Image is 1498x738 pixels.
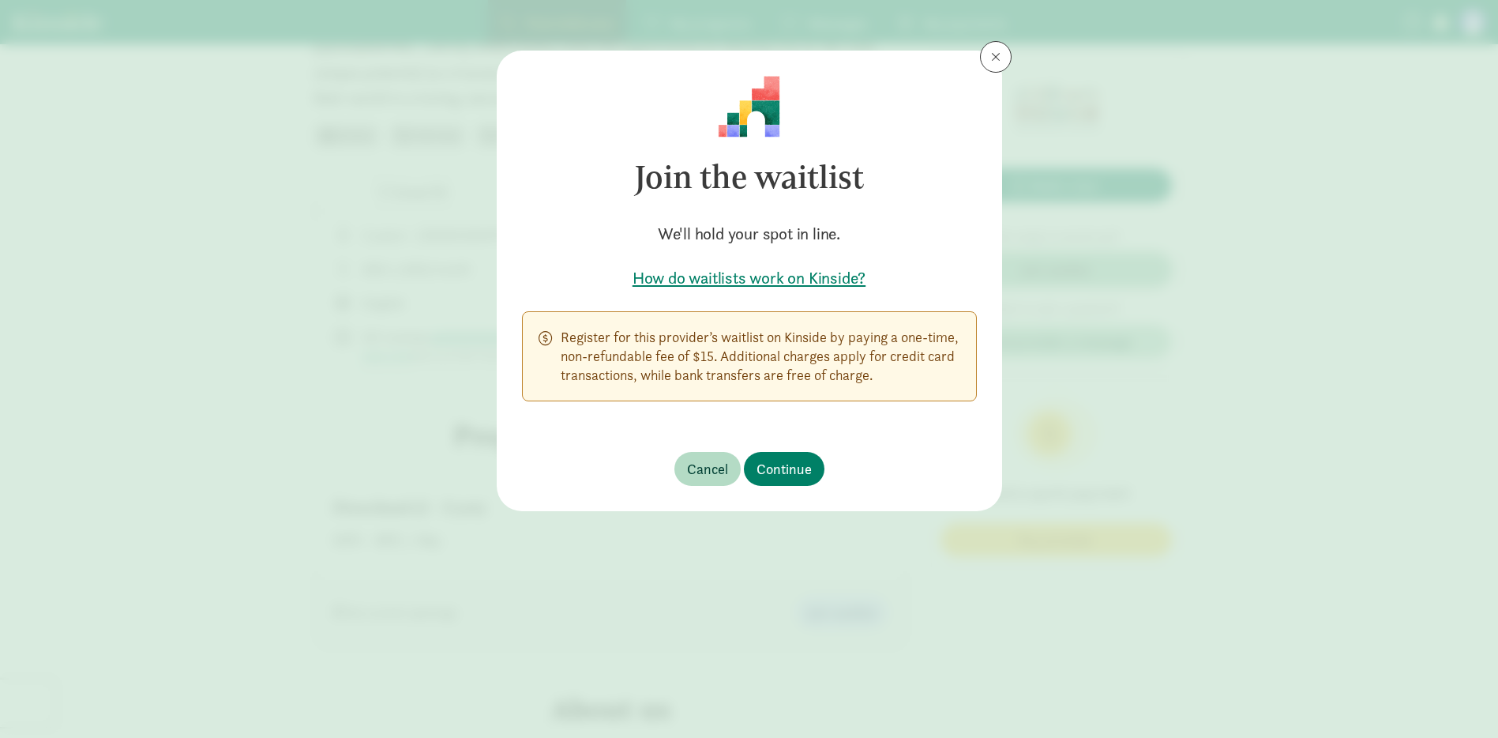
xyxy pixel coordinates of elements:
button: Cancel [674,452,741,486]
p: Register for this provider’s waitlist on Kinside by paying a one-time, non-refundable fee of $15.... [561,328,960,385]
span: Cancel [687,458,728,480]
a: How do waitlists work on Kinside? [522,267,977,289]
h3: Join the waitlist [522,137,977,217]
h5: We'll hold your spot in line. [522,223,977,245]
button: Continue [744,452,824,486]
span: Continue [757,458,812,480]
